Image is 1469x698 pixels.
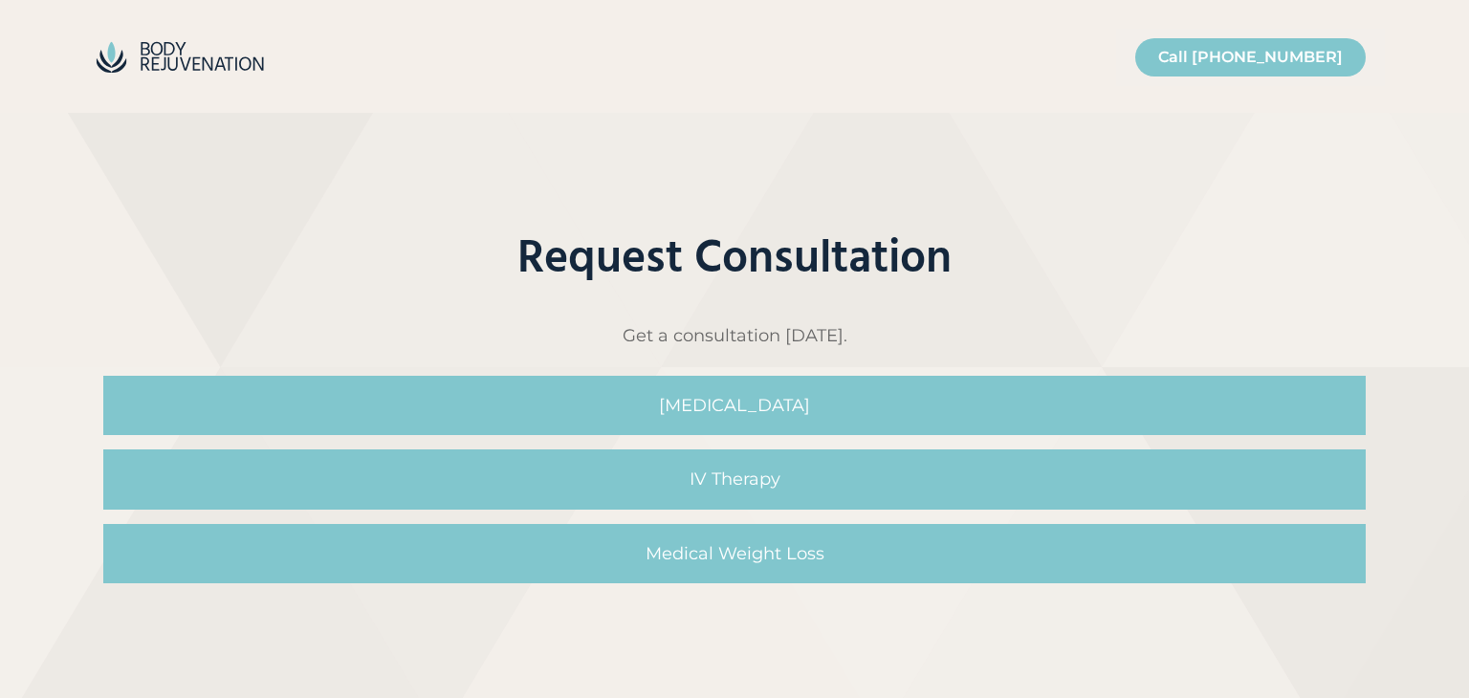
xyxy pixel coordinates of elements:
[103,449,1366,509] a: IV Therapy
[103,524,1366,583] a: Medical Weight Loss
[84,34,275,80] img: BodyRejuvenation
[103,376,1366,435] a: [MEDICAL_DATA]
[103,228,1366,292] h2: Request Consultation
[1135,38,1366,76] a: Call [PHONE_NUMBER]
[1116,29,1385,86] nav: Primary
[428,320,1041,351] p: Get a consultation [DATE].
